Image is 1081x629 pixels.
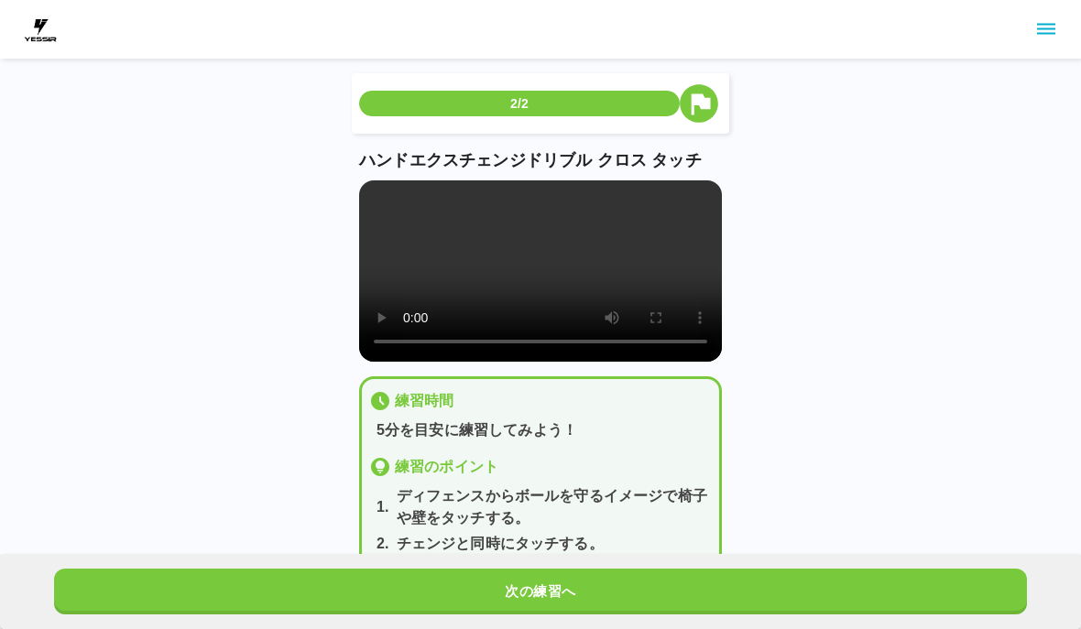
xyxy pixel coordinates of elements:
p: 1 . [377,496,389,518]
p: 5分を目安に練習してみよう！ [377,419,712,441]
p: ハンドエクスチェンジドリブル クロス タッチ [359,148,722,173]
p: 練習時間 [395,390,454,412]
p: 練習のポイント [395,456,498,478]
p: ディフェンスからボールを守るイメージで椅子や壁をタッチする。 [397,485,712,529]
img: dummy [22,11,59,48]
p: 2/2 [510,94,529,113]
p: チェンジと同時にタッチする。 [397,533,604,555]
button: 次の練習へ [54,569,1027,614]
p: 2 . [377,533,389,555]
button: sidemenu [1031,14,1062,45]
